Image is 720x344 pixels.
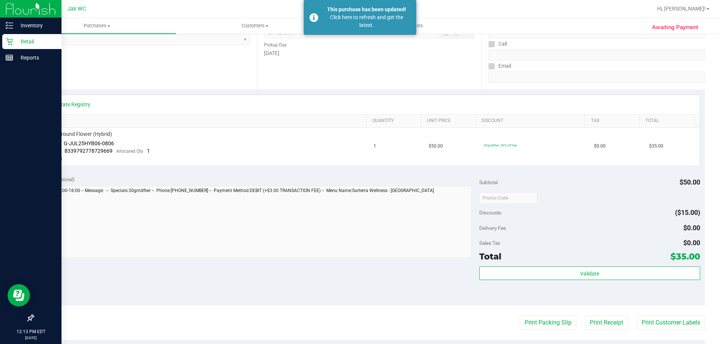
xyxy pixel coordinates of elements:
button: Print Receipt [585,316,628,330]
a: Discount [481,118,582,124]
span: Jax WC [67,6,86,12]
span: G-JUL25HYB06-0806 [64,140,114,146]
label: Call [488,39,507,49]
p: Inventory [13,21,58,30]
span: $50.00 [679,178,700,186]
p: Reports [13,53,58,62]
span: ($15.00) [675,208,700,216]
div: Click here to refresh and get the latest. [322,13,411,29]
span: Delivery Fee [479,225,506,231]
span: Hi, [PERSON_NAME]! [657,6,706,12]
span: 1 [147,148,150,154]
span: $35.00 [649,143,663,150]
iframe: Resource center [7,284,30,307]
span: 8339792778729669 [64,148,112,154]
p: [DATE] [3,335,58,341]
span: $35.00 [670,251,700,262]
label: Pickup Day [264,42,287,48]
span: $0.00 [683,224,700,232]
span: Awaiting Payment [652,23,698,32]
a: View State Registry [45,101,90,108]
label: Email [488,61,511,71]
span: FT 7g Ground Flower (Hybrid) [43,131,112,138]
inline-svg: Inventory [6,22,13,29]
div: [DATE] [264,49,474,57]
a: Quantity [372,118,418,124]
a: Customers [176,18,334,34]
div: This purchase has been updated! [322,6,411,13]
span: Sales Tax [479,240,500,246]
span: $0.00 [594,143,606,150]
input: Promo Code [479,192,537,204]
a: SKU [44,118,363,124]
inline-svg: Retail [6,38,13,45]
a: Tax [591,118,637,124]
a: Total [645,118,691,124]
a: Unit Price [427,118,473,124]
span: $50.00 [429,143,443,150]
button: Print Packing Slip [520,316,576,330]
span: Purchases [18,22,176,29]
span: $0.00 [683,239,700,247]
span: 30grndflwr: 30% off line [484,143,517,147]
button: Print Customer Labels [637,316,705,330]
input: Format: (999) 999-9999 [488,49,705,61]
span: Discounts [479,206,501,219]
span: Subtotal [479,179,498,185]
span: Customers [176,22,333,29]
button: Validate [479,267,700,280]
p: 12:13 PM EDT [3,328,58,335]
span: 1 [373,143,376,150]
span: Total [479,251,501,262]
p: Retail [13,37,58,46]
a: Purchases [18,18,176,34]
span: Allocated Qty [116,149,143,154]
inline-svg: Reports [6,54,13,61]
span: Validate [580,271,599,277]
